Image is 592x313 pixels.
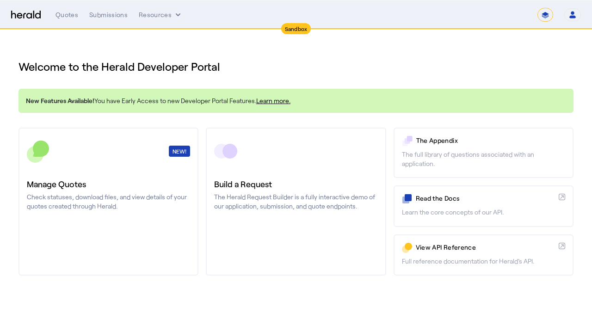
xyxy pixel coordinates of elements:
[26,96,566,105] p: You have Early Access to new Developer Portal Features.
[394,234,573,276] a: View API ReferenceFull reference documentation for Herald's API.
[416,243,555,252] p: View API Reference
[206,128,386,276] a: Build a RequestThe Herald Request Builder is a fully interactive demo of our application, submiss...
[26,97,94,104] span: New Features Available!
[214,178,377,190] h3: Build a Request
[394,128,573,178] a: The AppendixThe full library of questions associated with an application.
[416,194,555,203] p: Read the Docs
[169,146,190,157] div: NEW!
[281,23,311,34] div: Sandbox
[89,10,128,19] div: Submissions
[402,208,565,217] p: Learn the core concepts of our API.
[402,150,565,168] p: The full library of questions associated with an application.
[139,10,183,19] button: Resources dropdown menu
[27,178,190,190] h3: Manage Quotes
[394,185,573,227] a: Read the DocsLearn the core concepts of our API.
[11,11,41,19] img: Herald Logo
[18,59,573,74] h1: Welcome to the Herald Developer Portal
[18,128,198,276] a: NEW!Manage QuotesCheck statuses, download files, and view details of your quotes created through ...
[55,10,78,19] div: Quotes
[402,257,565,266] p: Full reference documentation for Herald's API.
[214,192,377,211] p: The Herald Request Builder is a fully interactive demo of our application, submission, and quote ...
[416,136,565,145] p: The Appendix
[256,97,290,104] a: Learn more.
[27,192,190,211] p: Check statuses, download files, and view details of your quotes created through Herald.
